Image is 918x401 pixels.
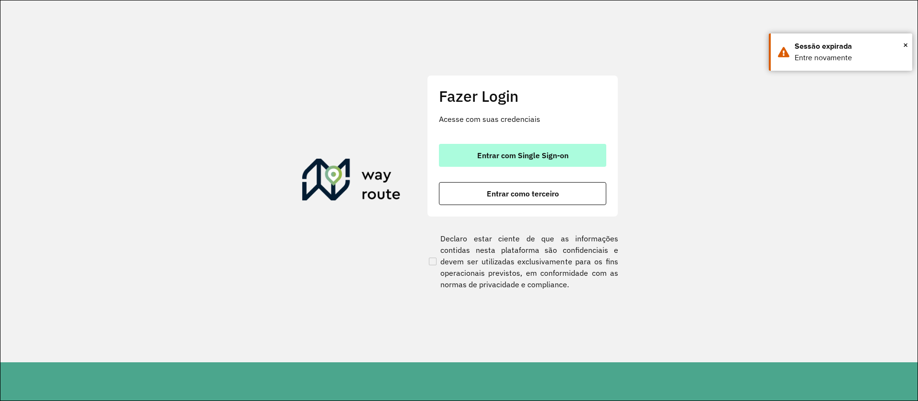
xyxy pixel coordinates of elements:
[439,182,606,205] button: button
[427,233,618,290] label: Declaro estar ciente de que as informações contidas nesta plataforma são confidenciais e devem se...
[439,144,606,167] button: button
[477,152,568,159] span: Entrar com Single Sign-on
[903,38,908,52] span: ×
[487,190,559,197] span: Entrar como terceiro
[903,38,908,52] button: Close
[302,159,401,205] img: Roteirizador AmbevTech
[439,87,606,105] h2: Fazer Login
[795,52,905,64] div: Entre novamente
[795,41,905,52] div: Sessão expirada
[439,113,606,125] p: Acesse com suas credenciais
